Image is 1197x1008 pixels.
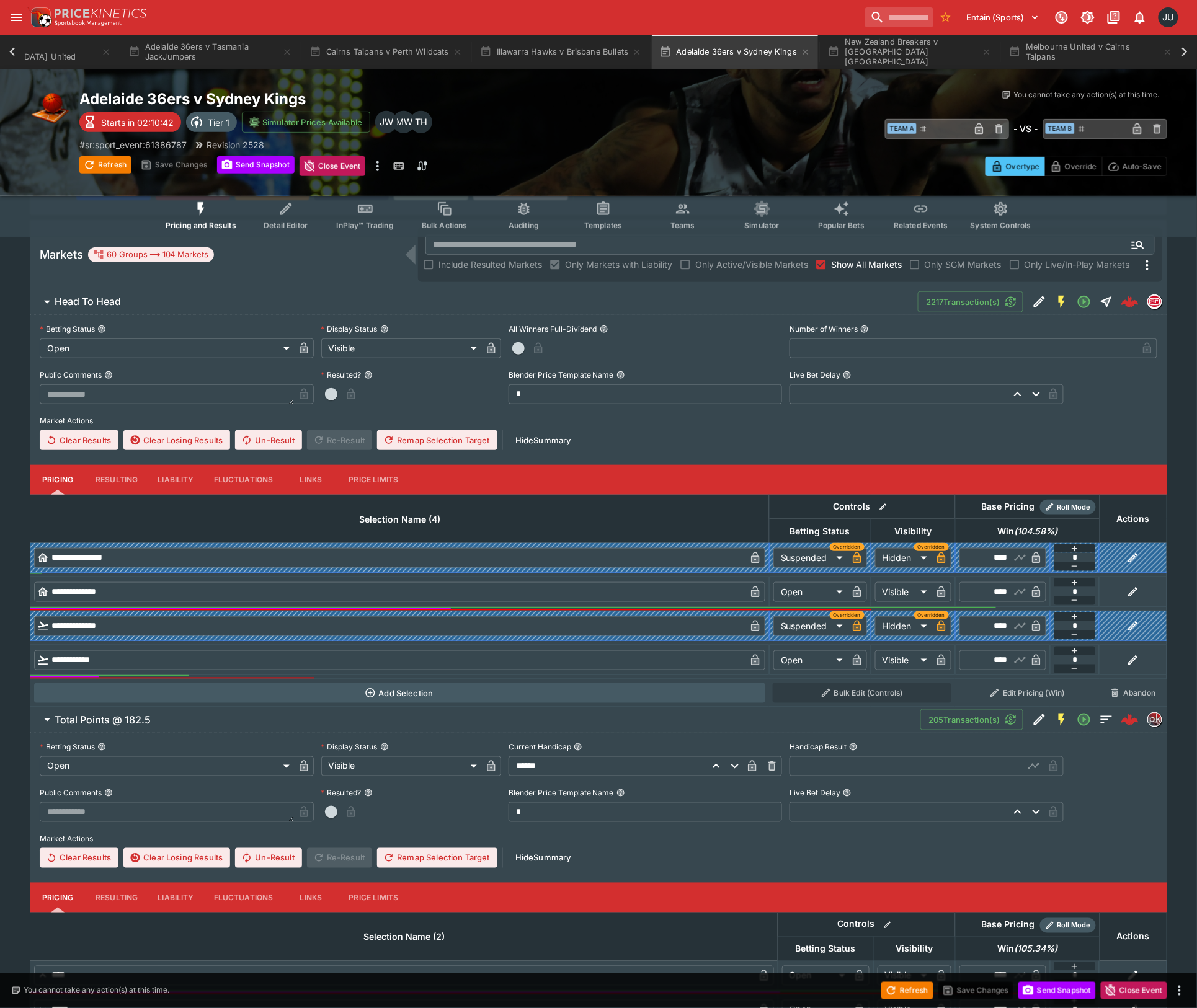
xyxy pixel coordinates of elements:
[959,7,1047,27] button: Select Tenant
[1095,709,1118,731] button: Totals
[918,611,945,619] span: Overridden
[971,221,1031,230] span: System Controls
[1006,160,1039,173] p: Overtype
[377,848,497,868] button: Remap Selection Target
[1100,913,1167,961] th: Actions
[1046,123,1075,134] span: Team B
[977,917,1040,933] div: Base Pricing
[104,789,113,797] button: Public Comments
[101,116,174,129] p: Starts in 02:10:42
[217,156,295,174] button: Send Snapshot
[508,430,579,450] button: HideSummary
[79,89,623,108] h2: Copy To Clipboard
[790,788,840,798] p: Live Bet Delay
[321,369,362,380] p: Resulted?
[380,743,389,751] button: Display Status
[1052,502,1096,513] span: Roll Mode
[148,465,203,495] button: Liability
[235,430,301,450] span: Un-Result
[34,683,766,703] button: Add Selection
[1040,500,1096,515] div: Show/hide Price Roll mode configuration.
[207,138,264,151] p: Revision 2528
[616,789,625,797] button: Blender Price Template Name
[769,495,955,519] th: Controls
[1051,291,1073,313] button: SGM Enabled
[86,465,148,495] button: Resulting
[40,412,1157,430] label: Market Actions
[30,89,69,129] img: basketball.png
[40,369,102,380] p: Public Comments
[936,7,956,27] button: No Bookmarks
[55,20,122,26] img: Sportsbook Management
[40,848,118,868] button: Clear Results
[773,683,951,703] button: Bulk Edit (Controls)
[875,616,932,636] div: Hidden
[1028,709,1051,731] button: Edit Detail
[773,582,847,602] div: Open
[55,9,146,18] img: PriceKinetics
[40,829,1157,848] label: Market Actions
[881,982,933,999] button: Refresh
[208,116,229,129] p: Tier 1
[410,111,432,133] div: Todd Henderson
[302,35,470,69] button: Cairns Taipans v Perth Wildcats
[422,221,468,230] span: Bulk Actions
[1172,983,1187,998] button: more
[1127,234,1149,256] button: Open
[834,611,861,619] span: Overridden
[1014,122,1038,135] h6: - VS -
[1159,7,1178,27] div: Justin.Walsh
[339,883,409,913] button: Price Limits
[782,942,870,957] span: Betting Status
[1077,6,1099,29] button: Toggle light/dark mode
[473,35,650,69] button: Illawarra Hawks v Brisbane Bullets
[1018,982,1096,999] button: Send Snapshot
[1052,921,1096,931] span: Roll Mode
[55,295,121,308] h6: Head To Head
[1118,707,1142,732] a: 35a29bf0-43b3-4652-9494-12a1834ceb64
[79,138,187,151] p: Copy To Clipboard
[834,543,861,551] span: Overridden
[920,709,1023,730] button: 205Transaction(s)
[959,683,1096,703] button: Edit Pricing (Win)
[1103,6,1125,29] button: Documentation
[40,430,118,450] button: Clear Results
[986,157,1167,176] div: Start From
[1147,294,1162,309] div: sportsradar
[1123,160,1162,173] p: Auto-Save
[888,123,917,134] span: Team A
[875,499,891,515] button: Bulk edit
[695,258,808,271] span: Only Active/Visible Markets
[1014,524,1057,539] em: ( 104.58 %)
[364,789,373,797] button: Resulted?
[97,743,106,751] button: Betting Status
[300,156,366,176] button: Close Event
[1100,495,1167,542] th: Actions
[337,221,394,230] span: InPlay™ Trading
[156,193,1041,237] div: Event type filters
[878,966,932,986] div: Visible
[1102,157,1167,176] button: Auto-Save
[1028,291,1051,313] button: Edit Detail
[345,512,454,527] span: Selection Name (4)
[616,371,625,379] button: Blender Price Template Name
[283,465,339,495] button: Links
[1121,711,1139,728] img: logo-cerberus--red.svg
[509,788,614,798] p: Blender Price Template Name
[24,985,169,996] p: You cannot take any action(s) at this time.
[509,324,597,334] p: All Winners Full-Dividend
[5,6,27,29] button: open drawer
[843,789,852,797] button: Live Bet Delay
[1148,296,1162,307] img: sportsradar
[1014,942,1057,957] em: ( 105.34 %)
[79,156,131,174] button: Refresh
[984,942,1071,957] span: Win(105.34%)
[860,325,869,334] button: Number of Winners
[778,913,955,937] th: Controls
[652,35,818,69] button: Adelaide 36ers v Sydney Kings
[1147,712,1162,727] div: pricekinetics
[875,650,932,670] div: Visible
[773,616,847,636] div: Suspended
[1044,157,1102,176] button: Override
[235,848,301,868] button: Un-Result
